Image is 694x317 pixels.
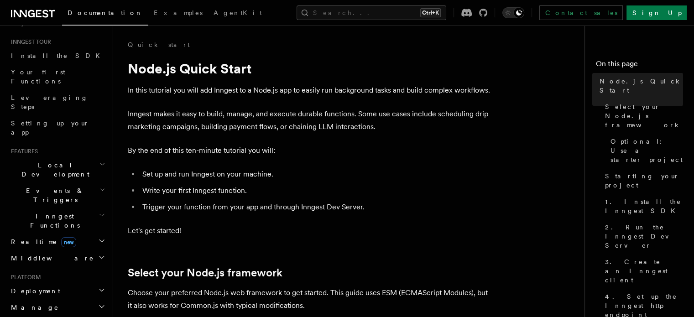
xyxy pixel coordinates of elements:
span: Setting up your app [11,120,89,136]
button: Deployment [7,283,107,299]
a: Documentation [62,3,148,26]
span: AgentKit [214,9,262,16]
kbd: Ctrl+K [420,8,441,17]
span: Select your Node.js framework [605,102,683,130]
span: Inngest tour [7,38,51,46]
a: Optional: Use a starter project [607,133,683,168]
button: Search...Ctrl+K [297,5,446,20]
p: Inngest makes it easy to build, manage, and execute durable functions. Some use cases include sch... [128,108,493,133]
button: Inngest Functions [7,208,107,234]
button: Middleware [7,250,107,266]
a: Your first Functions [7,64,107,89]
a: Setting up your app [7,115,107,140]
span: Inngest Functions [7,212,99,230]
p: In this tutorial you will add Inngest to a Node.js app to easily run background tasks and build c... [128,84,493,97]
a: 1. Install the Inngest SDK [601,193,683,219]
span: Middleware [7,254,94,263]
span: Features [7,148,38,155]
span: Platform [7,274,41,281]
button: Toggle dark mode [502,7,524,18]
button: Events & Triggers [7,182,107,208]
span: Realtime [7,237,76,246]
span: Starting your project [605,171,683,190]
button: Manage [7,299,107,316]
li: Trigger your function from your app and through Inngest Dev Server. [140,201,493,213]
a: Leveraging Steps [7,89,107,115]
h4: On this page [596,58,683,73]
span: new [61,237,76,247]
span: 3. Create an Inngest client [605,257,683,285]
button: Local Development [7,157,107,182]
span: Examples [154,9,203,16]
button: Realtimenew [7,234,107,250]
p: By the end of this ten-minute tutorial you will: [128,144,493,157]
span: Node.js Quick Start [600,77,683,95]
p: Choose your preferred Node.js web framework to get started. This guide uses ESM (ECMAScript Modul... [128,286,493,312]
span: Deployment [7,286,60,296]
a: Quick start [128,40,190,49]
span: Local Development [7,161,99,179]
span: 2. Run the Inngest Dev Server [605,223,683,250]
span: Documentation [68,9,143,16]
a: Contact sales [539,5,623,20]
a: Select your Node.js framework [128,266,282,279]
p: Let's get started! [128,224,493,237]
span: Manage [7,303,59,312]
span: Leveraging Steps [11,94,88,110]
a: 3. Create an Inngest client [601,254,683,288]
a: Install the SDK [7,47,107,64]
a: 2. Run the Inngest Dev Server [601,219,683,254]
a: Node.js Quick Start [596,73,683,99]
a: Examples [148,3,208,25]
span: Events & Triggers [7,186,99,204]
span: Install the SDK [11,52,105,59]
span: 1. Install the Inngest SDK [605,197,683,215]
a: Select your Node.js framework [601,99,683,133]
a: Sign Up [626,5,687,20]
h1: Node.js Quick Start [128,60,493,77]
a: AgentKit [208,3,267,25]
span: Optional: Use a starter project [611,137,683,164]
li: Set up and run Inngest on your machine. [140,168,493,181]
a: Starting your project [601,168,683,193]
li: Write your first Inngest function. [140,184,493,197]
span: Your first Functions [11,68,65,85]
